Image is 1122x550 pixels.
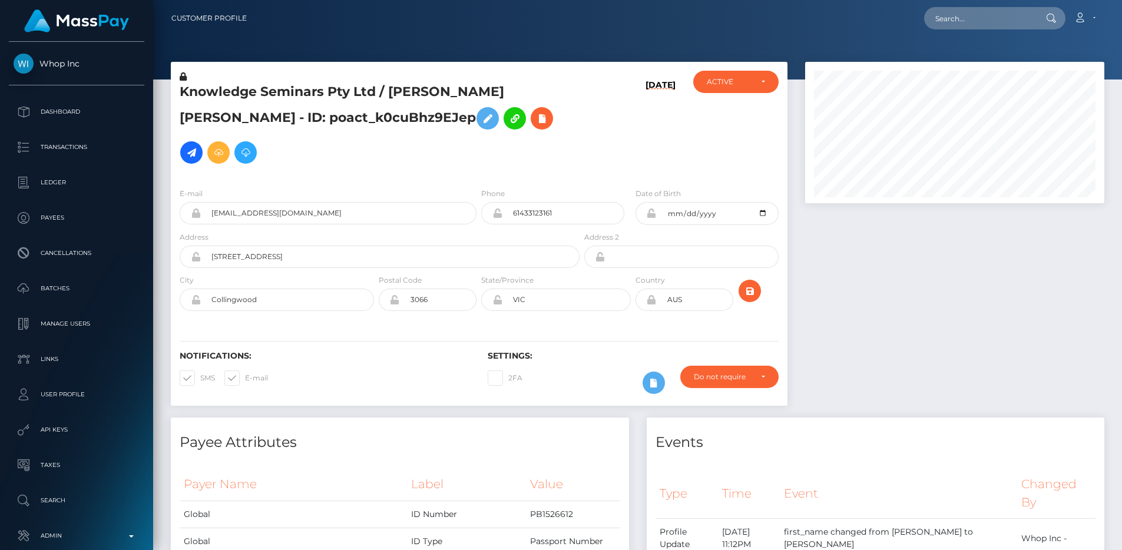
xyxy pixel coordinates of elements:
h6: Notifications: [180,351,470,361]
label: State/Province [481,275,534,286]
th: Value [526,468,620,501]
label: 2FA [488,370,522,386]
p: Admin [14,527,140,545]
p: Batches [14,280,140,297]
th: Payer Name [180,468,407,501]
th: Label [407,468,526,501]
p: Manage Users [14,315,140,333]
label: Phone [481,188,505,199]
p: Taxes [14,456,140,474]
a: Transactions [9,132,144,162]
label: Address [180,232,208,243]
p: Dashboard [14,103,140,121]
td: ID Number [407,501,526,528]
a: API Keys [9,415,144,445]
label: E-mail [224,370,268,386]
p: Payees [14,209,140,227]
a: Payees [9,203,144,233]
a: Batches [9,274,144,303]
h5: Knowledge Seminars Pty Ltd / [PERSON_NAME] [PERSON_NAME] - ID: poact_k0cuBhz9EJep [180,83,573,170]
button: ACTIVE [693,71,778,93]
th: Time [718,468,780,518]
div: ACTIVE [707,77,751,87]
div: Do not require [694,372,751,382]
a: Initiate Payout [180,141,203,164]
span: Whop Inc [9,58,144,69]
label: Address 2 [584,232,619,243]
a: Customer Profile [171,6,247,31]
img: MassPay Logo [24,9,129,32]
h4: Events [656,432,1096,453]
input: Search... [924,7,1035,29]
th: Changed By [1017,468,1095,518]
a: Cancellations [9,238,144,268]
label: Country [636,275,665,286]
a: Search [9,486,144,515]
label: City [180,275,194,286]
a: Manage Users [9,309,144,339]
p: Links [14,350,140,368]
a: User Profile [9,380,144,409]
th: Event [780,468,1017,518]
h6: [DATE] [646,80,676,174]
img: Whop Inc [14,54,34,74]
label: Postal Code [379,275,422,286]
label: SMS [180,370,215,386]
a: Ledger [9,168,144,197]
p: User Profile [14,386,140,403]
td: PB1526612 [526,501,620,528]
label: Date of Birth [636,188,681,199]
button: Do not require [680,366,778,388]
p: Transactions [14,138,140,156]
a: Dashboard [9,97,144,127]
a: Links [9,344,144,374]
a: Taxes [9,450,144,480]
th: Type [656,468,718,518]
label: E-mail [180,188,203,199]
td: Global [180,501,407,528]
h4: Payee Attributes [180,432,620,453]
p: API Keys [14,421,140,439]
p: Cancellations [14,244,140,262]
h6: Settings: [488,351,778,361]
p: Search [14,492,140,509]
p: Ledger [14,174,140,191]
